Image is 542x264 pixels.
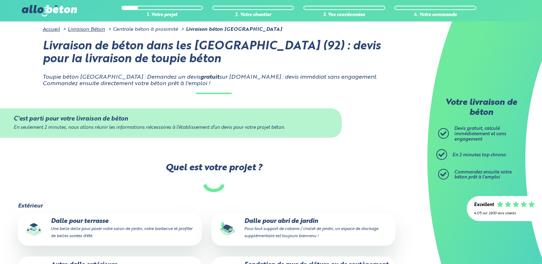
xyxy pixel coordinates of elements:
[14,125,328,131] div: En seulement 2 minutes, nous allons réunir les informations nécessaires à l’établissement d’un de...
[244,227,378,238] small: Pour tout support de cabane / chalet de jardin, un espace de stockage supplémentaire est toujours...
[179,26,282,32] li: Livraison béton [GEOGRAPHIC_DATA]
[212,13,294,18] div: 2. Votre chantier
[43,74,384,87] p: Toupie béton [GEOGRAPHIC_DATA] : Demandez un devis sur [DOMAIN_NAME] : devis immédiat sans engage...
[14,116,328,122] div: C'est parti pour votre livraison de béton
[51,227,192,238] small: Une belle dalle pour poser votre salon de jardin, votre barbecue et profiter de belles soirées d'...
[43,40,384,67] h1: Livraison de béton dans les [GEOGRAPHIC_DATA] (92) : devis pour la livraison de toupie béton
[17,163,411,192] label: Quel est votre projet ?
[303,13,385,18] div: 3. Vos coordonnées
[106,26,178,32] li: Centrale béton à proximité
[216,218,390,240] p: Dalle pour abri de jardin
[121,13,203,18] div: 1. Votre projet
[22,5,77,16] img: allobéton
[43,27,60,32] a: Accueil
[68,27,105,32] a: Livraison Béton
[18,203,43,209] legend: Extérieur
[478,236,534,256] iframe: Help widget launcher
[200,74,219,80] strong: gratuit
[216,218,239,241] img: final_use.values.garden_shed
[23,218,46,241] img: final_use.values.terrace
[394,13,476,18] div: 4. Votre commande
[23,218,197,240] p: Dalle pour terrasse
